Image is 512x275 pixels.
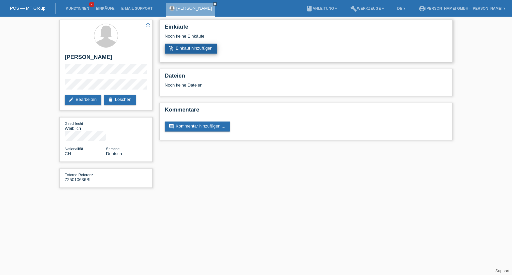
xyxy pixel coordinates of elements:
[165,24,447,34] h2: Einkäufe
[62,6,92,10] a: Kund*innen
[169,46,174,51] i: add_shopping_cart
[165,122,230,132] a: commentKommentar hinzufügen ...
[65,54,147,64] h2: [PERSON_NAME]
[10,6,45,11] a: POS — MF Group
[65,173,93,177] span: Externe Referenz
[306,5,313,12] i: book
[394,6,409,10] a: DE ▾
[165,83,368,88] div: Noch keine Dateien
[65,121,106,131] div: Weiblich
[65,95,101,105] a: editBearbeiten
[176,6,212,11] a: [PERSON_NAME]
[145,22,151,28] i: star_border
[165,73,447,83] h2: Dateien
[106,151,122,156] span: Deutsch
[303,6,340,10] a: bookAnleitung ▾
[92,6,118,10] a: Einkäufe
[69,97,74,102] i: edit
[145,22,151,29] a: star_border
[65,151,71,156] span: Schweiz
[165,34,447,44] div: Noch keine Einkäufe
[347,6,387,10] a: buildWerkzeuge ▾
[165,44,217,54] a: add_shopping_cartEinkauf hinzufügen
[213,2,217,6] a: close
[118,6,156,10] a: E-Mail Support
[65,172,106,182] div: 725010636BL
[419,5,425,12] i: account_circle
[169,124,174,129] i: comment
[495,269,509,273] a: Support
[165,107,447,117] h2: Kommentare
[108,97,113,102] i: delete
[65,122,83,126] span: Geschlecht
[89,2,94,7] span: 7
[104,95,136,105] a: deleteLöschen
[350,5,357,12] i: build
[415,6,509,10] a: account_circle[PERSON_NAME] GmbH - [PERSON_NAME] ▾
[65,147,83,151] span: Nationalität
[106,147,120,151] span: Sprache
